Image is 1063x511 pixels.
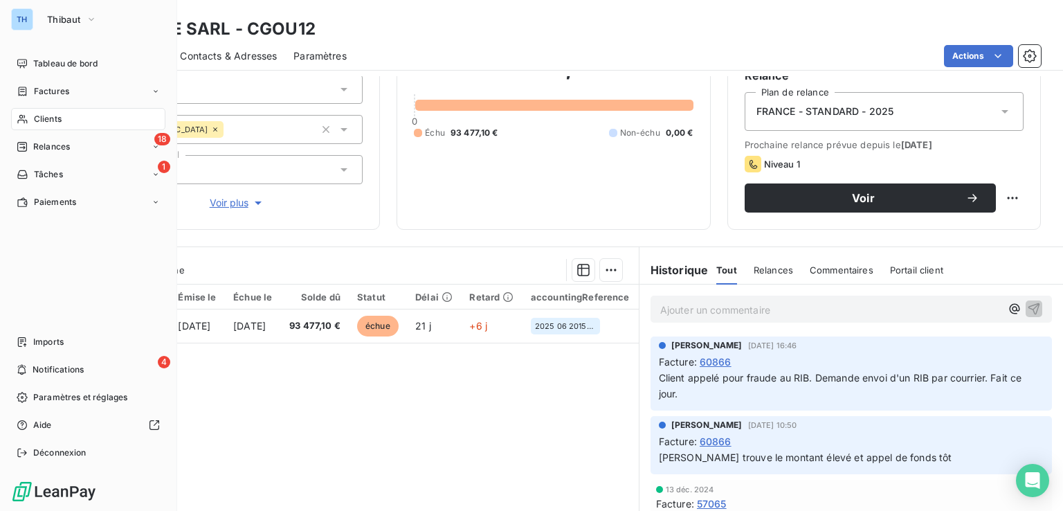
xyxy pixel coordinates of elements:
span: Déconnexion [33,447,87,459]
span: Tout [716,265,737,276]
span: 93 477,10 € [451,127,498,139]
span: 4 [158,356,170,368]
img: Logo LeanPay [11,481,97,503]
span: Commentaires [810,265,873,276]
span: 0,00 € [666,127,693,139]
span: Relances [33,141,70,153]
span: Factures [34,85,69,98]
div: accountingReference [531,292,630,303]
div: Émise le [178,292,217,303]
div: Open Intercom Messenger [1016,464,1049,497]
div: Statut [357,292,399,303]
span: Imports [33,336,64,348]
span: 60866 [700,355,732,369]
div: Retard [469,292,514,303]
span: Facture : [656,496,694,511]
span: Aide [33,419,52,431]
span: 2025 06 20152-1 [535,322,596,330]
span: Prochaine relance prévue depuis le [745,139,1024,150]
button: Voir plus [111,195,363,210]
span: Facture : [659,355,697,369]
span: [DATE] [901,139,932,150]
span: 1 [158,161,170,173]
a: Aide [11,414,165,436]
span: Non-échu [620,127,660,139]
span: 13 déc. 2024 [666,485,714,494]
span: 57065 [697,496,727,511]
span: échue [357,316,399,337]
span: Paramètres [293,49,347,63]
span: [DATE] 16:46 [748,341,797,350]
span: [DATE] 10:50 [748,421,797,429]
span: [PERSON_NAME] [671,419,743,431]
span: Voir plus [210,196,265,210]
span: Notifications [33,364,84,376]
span: [DATE] [233,320,266,332]
span: Client appelé pour fraude au RIB. Demande envoi d'un RIB par courrier. Fait ce jour. [659,372,1025,400]
span: 18 [154,133,170,145]
div: Délai [415,292,453,303]
button: Voir [745,183,996,213]
div: Échue le [233,292,273,303]
h6: Historique [639,262,709,278]
span: Relances [754,265,793,276]
button: Actions [944,45,1013,67]
span: Contacts & Adresses [180,49,277,63]
input: Ajouter une valeur [224,123,235,136]
span: Tâches [34,168,63,181]
span: [DATE] [178,320,210,332]
span: 0 [412,116,417,127]
div: TH [11,8,33,30]
span: Échu [425,127,445,139]
span: [PERSON_NAME] [671,339,743,352]
span: [PERSON_NAME] trouve le montant élevé et appel de fonds tôt [659,451,952,463]
span: 21 j [415,320,431,332]
h3: GOUZE SARL - CGOU12 [122,17,316,42]
span: Tableau de bord [33,57,98,70]
span: Paiements [34,196,76,208]
span: Facture : [659,434,697,449]
span: Portail client [890,265,943,276]
span: 60866 [700,434,732,449]
span: Paramètres et réglages [33,391,127,404]
span: +6 j [469,320,487,332]
span: Thibaut [47,14,80,25]
span: 93 477,10 € [289,319,340,333]
div: Solde dû [289,292,340,303]
span: FRANCE - STANDARD - 2025 [756,105,894,118]
span: Voir [761,192,965,204]
span: Niveau 1 [764,159,800,170]
span: Clients [34,113,62,125]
